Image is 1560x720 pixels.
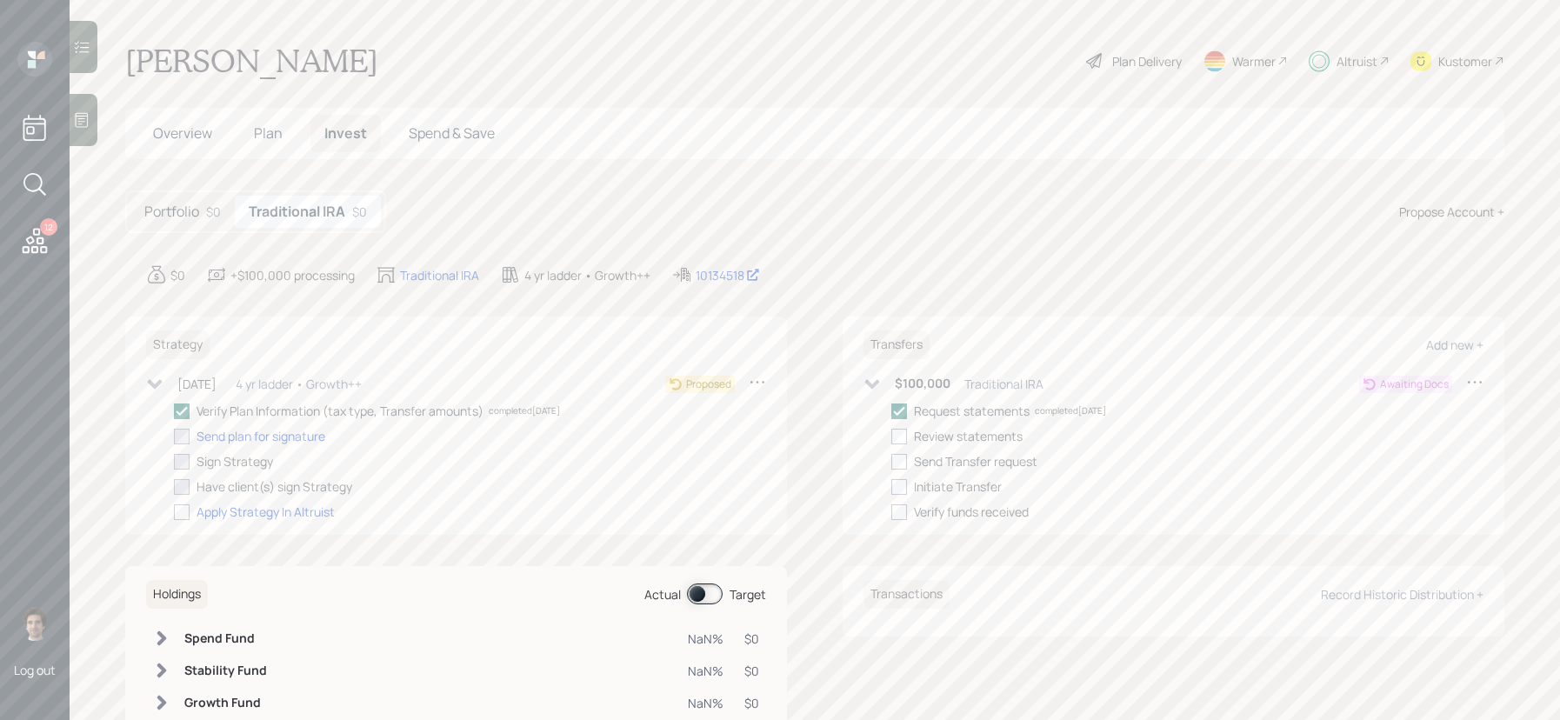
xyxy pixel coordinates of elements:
[153,123,212,143] span: Overview
[489,404,560,417] div: completed [DATE]
[688,694,723,712] div: NaN%
[40,218,57,236] div: 12
[696,266,760,284] div: 10134518
[1399,203,1504,221] div: Propose Account +
[914,452,1037,470] div: Send Transfer request
[1112,52,1182,70] div: Plan Delivery
[744,662,759,680] div: $0
[197,477,352,496] div: Have client(s) sign Strategy
[17,606,52,641] img: harrison-schaefer-headshot-2.png
[144,203,199,220] h5: Portfolio
[206,203,221,221] div: $0
[1035,404,1106,417] div: completed [DATE]
[146,580,208,609] h6: Holdings
[197,402,483,420] div: Verify Plan Information (tax type, Transfer amounts)
[184,631,267,646] h6: Spend Fund
[146,330,210,359] h6: Strategy
[863,580,950,609] h6: Transactions
[688,630,723,648] div: NaN%
[352,203,367,221] div: $0
[895,377,950,391] h6: $100,000
[184,663,267,678] h6: Stability Fund
[1337,52,1377,70] div: Altruist
[197,503,335,521] div: Apply Strategy In Altruist
[914,427,1023,445] div: Review statements
[686,377,731,392] div: Proposed
[1426,337,1483,353] div: Add new +
[964,375,1043,393] div: Traditional IRA
[236,375,362,393] div: 4 yr ladder • Growth++
[14,662,56,678] div: Log out
[177,375,217,393] div: [DATE]
[730,585,766,603] div: Target
[230,266,355,284] div: +$100,000 processing
[197,452,273,470] div: Sign Strategy
[863,330,930,359] h6: Transfers
[400,266,479,284] div: Traditional IRA
[688,662,723,680] div: NaN%
[249,203,345,220] h5: Traditional IRA
[644,585,681,603] div: Actual
[744,694,759,712] div: $0
[409,123,495,143] span: Spend & Save
[914,477,1002,496] div: Initiate Transfer
[914,503,1029,521] div: Verify funds received
[254,123,283,143] span: Plan
[184,696,267,710] h6: Growth Fund
[197,427,325,445] div: Send plan for signature
[1380,377,1449,392] div: Awaiting Docs
[1438,52,1492,70] div: Kustomer
[1232,52,1276,70] div: Warmer
[914,402,1030,420] div: Request statements
[170,266,185,284] div: $0
[324,123,367,143] span: Invest
[744,630,759,648] div: $0
[1321,586,1483,603] div: Record Historic Distribution +
[125,42,378,80] h1: [PERSON_NAME]
[524,266,650,284] div: 4 yr ladder • Growth++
